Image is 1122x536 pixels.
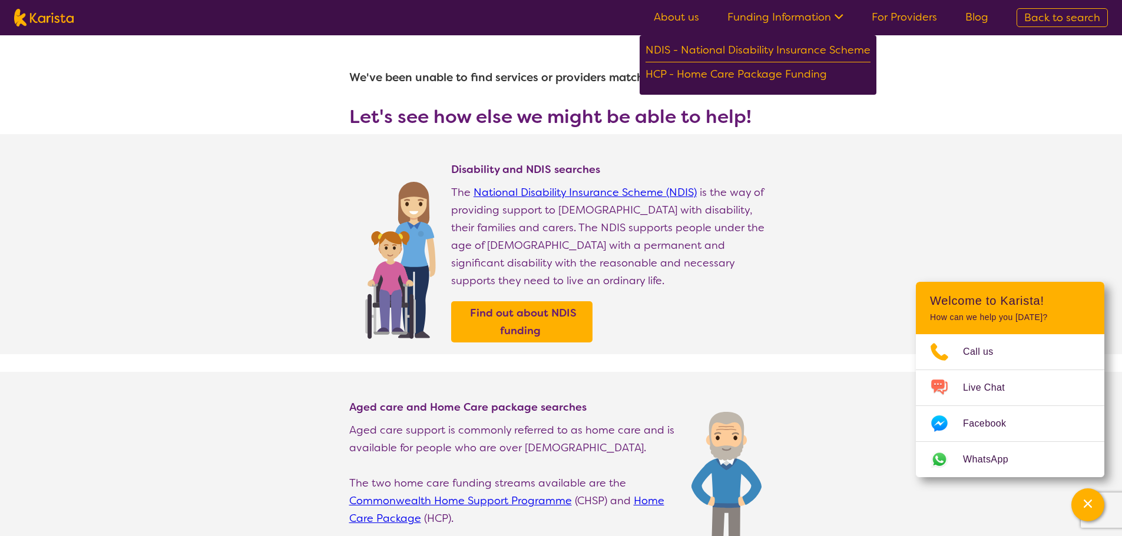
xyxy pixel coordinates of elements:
[963,415,1020,432] span: Facebook
[963,379,1019,397] span: Live Chat
[349,421,680,457] p: Aged care support is commonly referred to as home care and is available for people who are over [...
[349,400,680,414] h4: Aged care and Home Care package searches
[349,494,572,508] a: Commonwealth Home Support Programme
[470,306,577,338] b: Find out about NDIS funding
[930,294,1090,308] h2: Welcome to Karista!
[454,304,590,339] a: Find out about NDIS funding
[349,474,680,527] p: The two home care funding streams available are the (CHSP) and (HCP).
[963,343,1008,361] span: Call us
[963,451,1022,468] span: WhatsApp
[474,185,697,199] a: National Disability Insurance Scheme (NDIS)
[349,64,773,92] h1: We've been unable to find services or providers matching your search criteria.
[349,106,773,127] h3: Let's see how else we might be able to help!
[451,184,773,289] p: The is the way of providing support to [DEMOGRAPHIC_DATA] with disability, their families and car...
[916,442,1104,477] a: Web link opens in a new tab.
[1017,8,1108,27] a: Back to search
[1071,488,1104,521] button: Channel Menu
[361,174,439,339] img: Find NDIS and Disability services and providers
[646,41,871,62] div: NDIS - National Disability Insurance Scheme
[14,9,74,26] img: Karista logo
[930,312,1090,322] p: How can we help you [DATE]?
[872,10,937,24] a: For Providers
[916,282,1104,477] div: Channel Menu
[451,162,773,177] h4: Disability and NDIS searches
[1024,11,1100,25] span: Back to search
[646,65,871,86] div: HCP - Home Care Package Funding
[965,10,988,24] a: Blog
[654,10,699,24] a: About us
[916,334,1104,477] ul: Choose channel
[727,10,843,24] a: Funding Information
